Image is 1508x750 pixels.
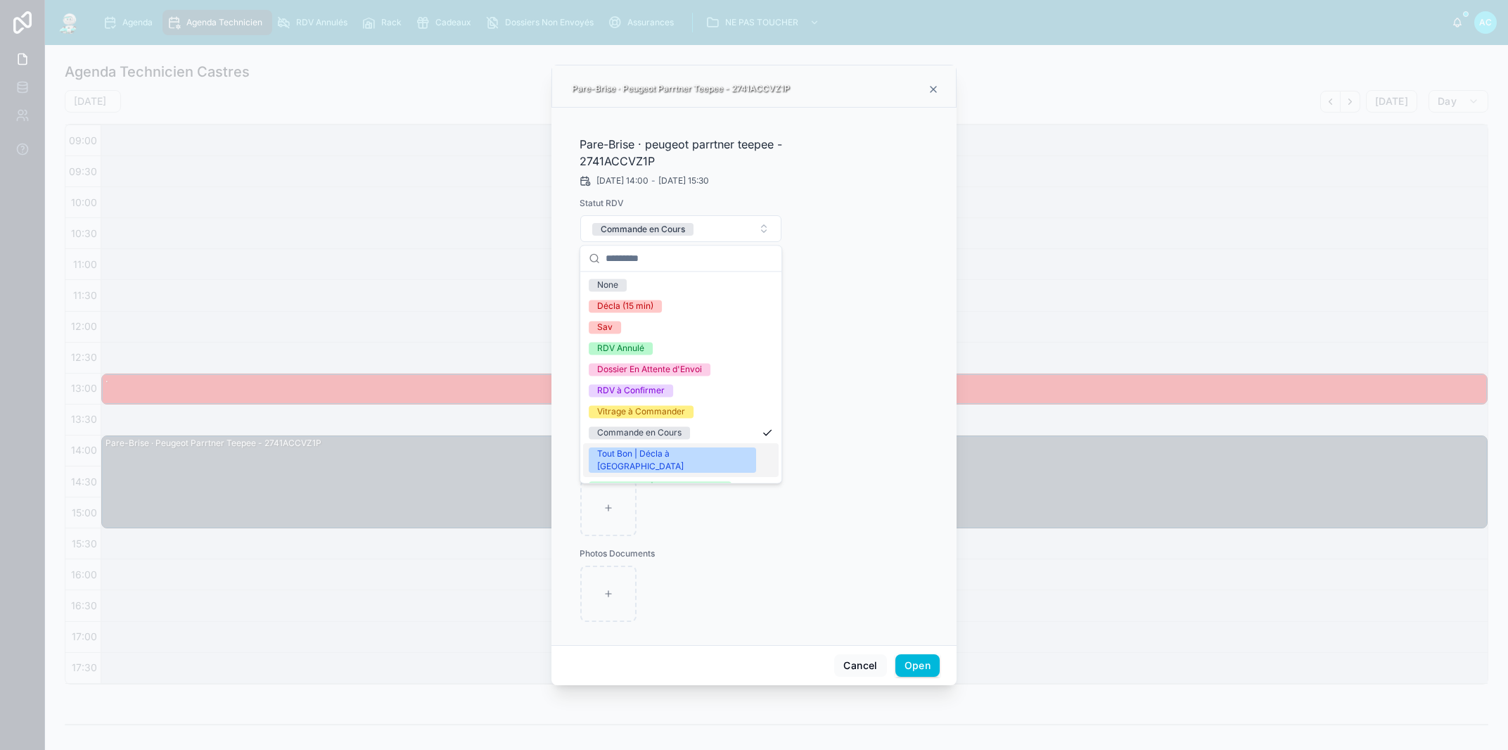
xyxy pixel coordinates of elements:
[597,279,618,291] div: None
[597,384,665,397] div: RDV à Confirmer
[596,175,648,186] span: [DATE] 14:00
[570,82,791,95] div: Pare-Brise · peugeot parrtner teepee - 2741ACCVZ1P
[597,342,644,355] div: RDV Annulé
[601,223,685,236] div: Commande en Cours
[597,363,702,376] div: Dossier En Attente d'Envoi
[597,300,653,312] div: Décla (15 min)
[580,548,782,559] span: Photos Documents
[597,321,613,333] div: Sav
[834,654,886,677] button: Cancel
[597,426,682,439] div: Commande en Cours
[580,272,781,483] div: Suggestions
[580,136,782,170] h2: Pare-Brise · peugeot parrtner teepee - 2741ACCVZ1P
[597,405,685,418] div: Vitrage à Commander
[580,215,781,242] button: Select Button
[895,654,940,677] button: Open
[597,481,723,494] div: RDV Reporté | RDV à Confirmer
[569,82,791,96] div: Pare-Brise · peugeot parrtner teepee - 2741ACCVZ1P
[651,175,656,186] span: -
[658,175,709,186] span: [DATE] 15:30
[597,447,748,473] div: Tout Bon | Décla à [GEOGRAPHIC_DATA]
[580,198,782,209] span: Statut RDV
